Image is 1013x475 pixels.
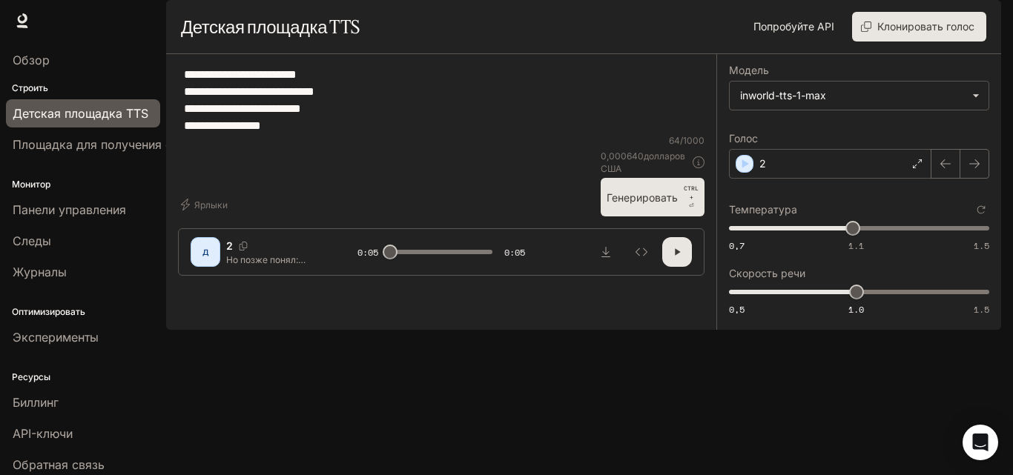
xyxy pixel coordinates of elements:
font: Генерировать [607,191,678,204]
a: Попробуйте API [748,12,840,41]
font: 1.5 [974,239,989,252]
font: 2 [226,239,233,252]
font: 1000 [683,135,705,146]
font: inworld-tts-1-max [740,89,826,102]
font: 2 [759,157,766,170]
font: Д [202,248,209,256]
button: Копировать голосовой идентификатор [233,242,254,250]
font: Скорость речи [729,267,805,279]
font: 64 [669,135,680,146]
font: 0,000640 [601,150,644,162]
button: Ярлыки [178,193,234,216]
font: Модель [729,64,769,76]
font: Ярлыки [194,200,228,211]
font: Но позже понял: женщина, он описал это, была самой терапевткой. [226,254,315,303]
font: Попробуйте API [753,20,834,33]
div: Открытый Интерком Мессенджер [963,425,998,460]
font: 0:05 [504,246,525,259]
button: Скачать аудио [591,237,621,267]
font: 0,5 [729,303,745,316]
button: ГенерироватьCTRL +⏎ [601,178,705,216]
font: Голос [729,132,758,145]
font: долларов США [601,150,685,174]
button: Клонировать голос [852,12,986,41]
font: 0:05 [357,246,378,259]
font: CTRL + [684,185,699,201]
font: Температура [729,203,797,216]
font: ⏎ [689,202,694,209]
font: 1.0 [848,303,864,316]
font: / [680,135,683,146]
font: Детская площадка TTS [181,16,360,38]
button: Осмотреть [627,237,656,267]
div: inworld-tts-1-max [730,82,989,110]
font: Клонировать голос [877,20,974,33]
font: 1.5 [974,303,989,316]
font: 1.1 [848,239,864,252]
button: Сбросить к настройкам по умолчанию [973,202,989,218]
font: 0,7 [729,239,745,252]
